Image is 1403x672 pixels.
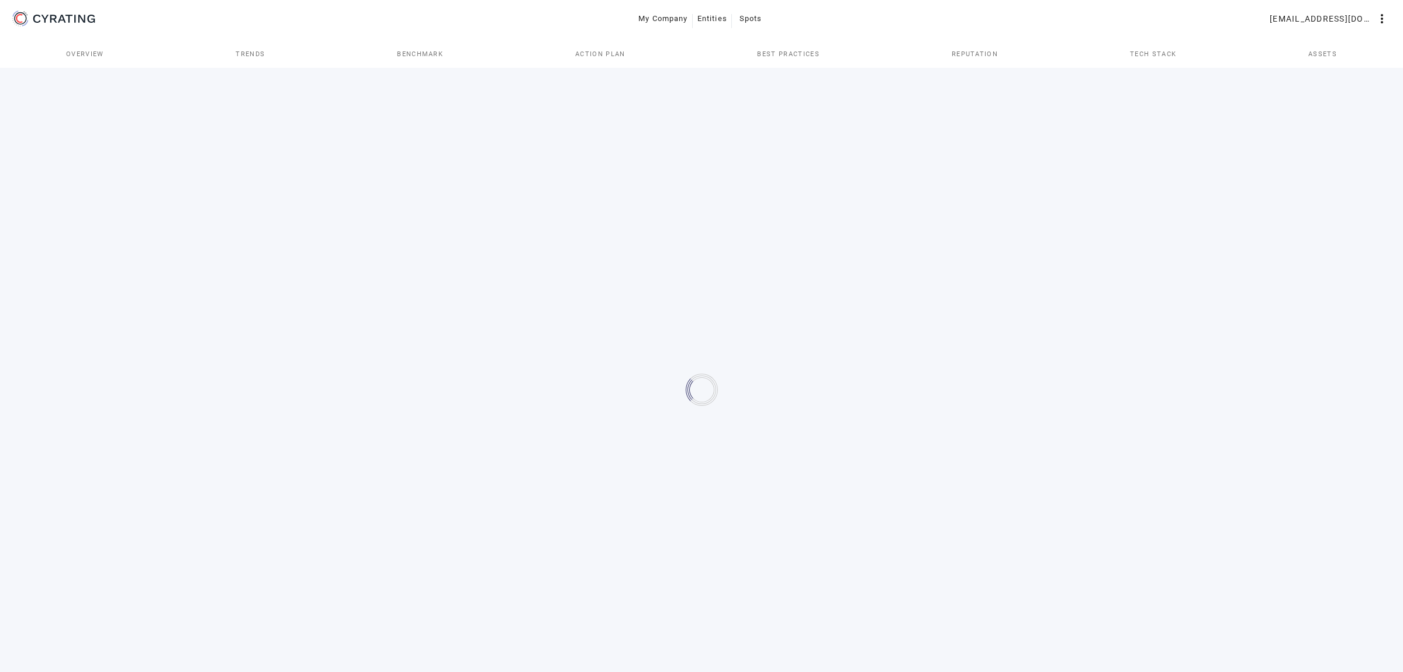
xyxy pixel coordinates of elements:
span: Assets [1308,51,1337,57]
span: Spots [739,9,762,28]
span: Overview [66,51,104,57]
button: Spots [732,8,769,29]
span: Trends [236,51,265,57]
span: [EMAIL_ADDRESS][DOMAIN_NAME] [1270,9,1375,28]
span: Best practices [757,51,819,57]
button: [EMAIL_ADDRESS][DOMAIN_NAME] [1265,8,1394,29]
span: Entities [697,9,727,28]
g: CYRATING [33,15,95,23]
mat-icon: more_vert [1375,12,1389,26]
span: Benchmark [397,51,443,57]
button: Entities [693,8,732,29]
span: My Company [638,9,688,28]
button: My Company [634,8,693,29]
span: Reputation [952,51,998,57]
span: Action Plan [575,51,626,57]
span: Tech Stack [1130,51,1176,57]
